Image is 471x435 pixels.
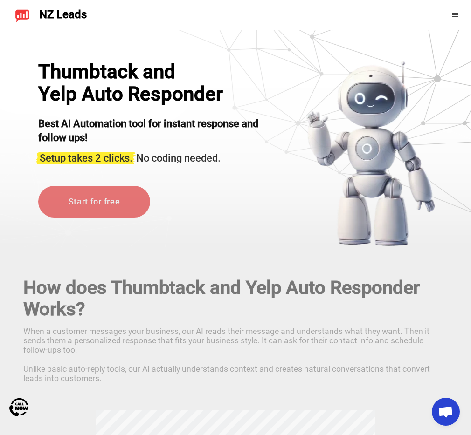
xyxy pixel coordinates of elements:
[306,61,436,247] img: yelp bot
[23,323,448,383] p: When a customer messages your business, our AI reads their message and understands what they want...
[15,7,30,22] img: NZ Leads logo
[415,5,445,25] iframe: Sign in with Google Button
[23,277,448,320] h2: How does Thumbtack and Yelp Auto Responder Works?
[38,118,258,143] strong: Best AI Automation tool for instant response and follow ups!
[38,146,273,165] h3: No coding needed.
[39,8,87,21] span: NZ Leads
[40,152,132,163] span: Setup takes 2 clicks.
[38,186,150,218] a: Start for free
[432,398,460,426] a: Open chat
[9,398,28,416] img: Call Now
[38,83,234,106] h1: Yelp Auto Responder
[38,61,234,83] div: Thumbtack and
